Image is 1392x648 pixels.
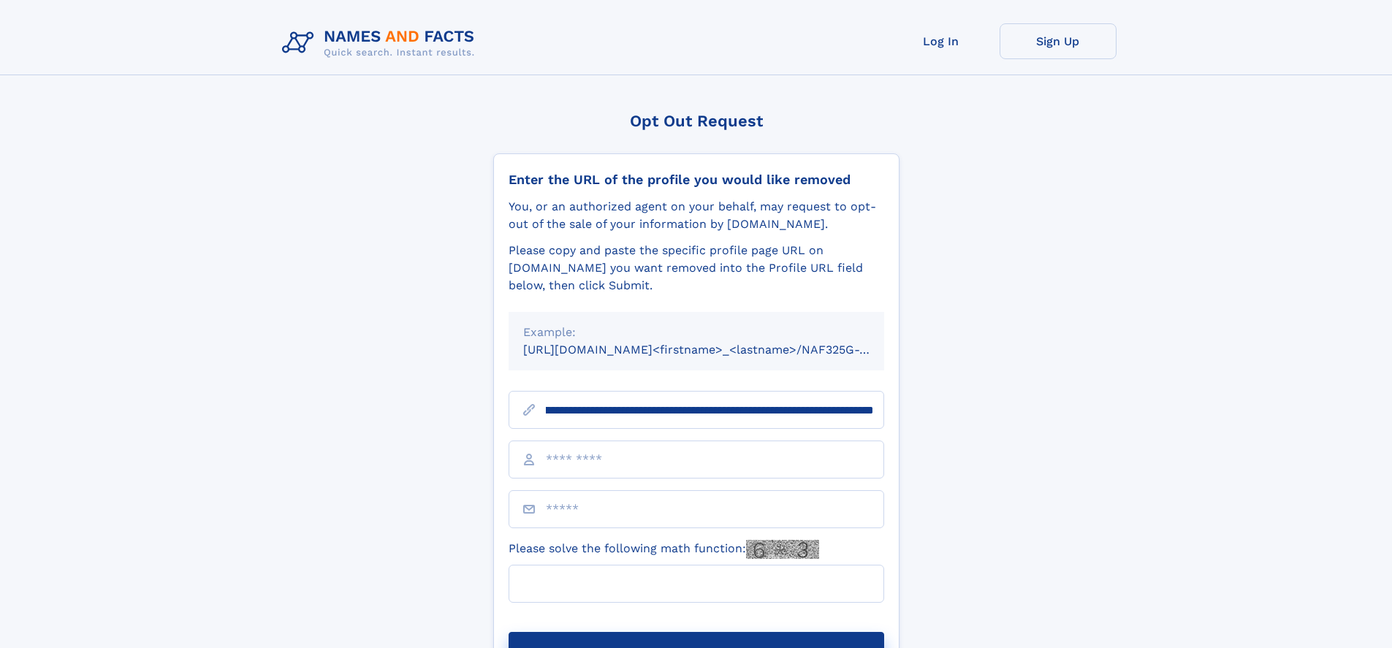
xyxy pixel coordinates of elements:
[509,242,884,294] div: Please copy and paste the specific profile page URL on [DOMAIN_NAME] you want removed into the Pr...
[509,540,819,559] label: Please solve the following math function:
[493,112,900,130] div: Opt Out Request
[276,23,487,63] img: Logo Names and Facts
[509,198,884,233] div: You, or an authorized agent on your behalf, may request to opt-out of the sale of your informatio...
[523,343,912,357] small: [URL][DOMAIN_NAME]<firstname>_<lastname>/NAF325G-xxxxxxxx
[523,324,870,341] div: Example:
[1000,23,1117,59] a: Sign Up
[509,172,884,188] div: Enter the URL of the profile you would like removed
[883,23,1000,59] a: Log In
